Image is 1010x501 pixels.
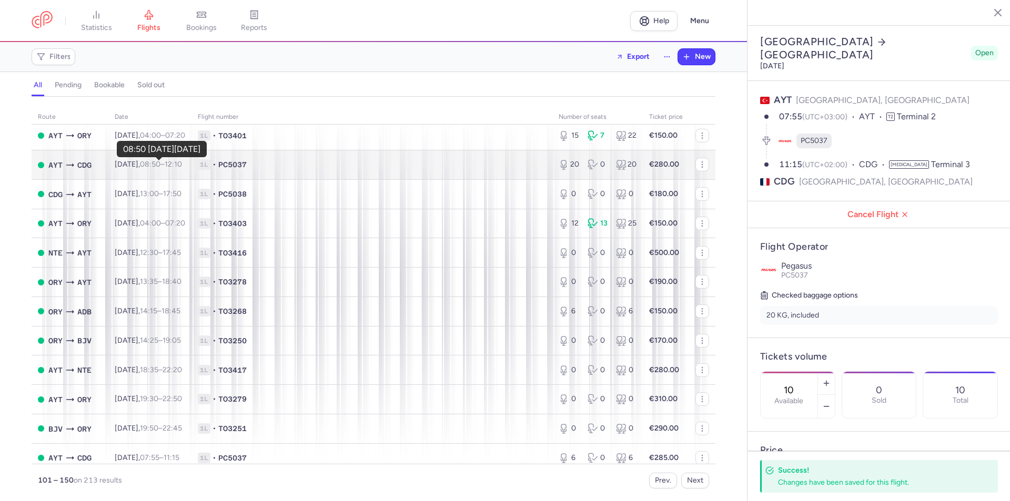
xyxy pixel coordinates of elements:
div: 6 [616,306,637,316]
time: 17:45 [163,248,181,257]
th: Flight number [191,109,552,125]
span: [DATE], [115,189,181,198]
span: TO3401 [218,130,247,141]
span: Help [653,17,669,25]
time: 12:30 [140,248,158,257]
div: 22 [616,130,637,141]
p: 10 [955,385,965,395]
span: Antalya, Antalya, Turkey [48,364,63,376]
span: Antalya, Antalya, Turkey [77,247,92,259]
span: – [140,336,181,345]
div: 0 [588,306,608,316]
span: Milas, Bodrum, Turkey [48,423,63,435]
time: 22:20 [163,365,182,374]
span: 1L [198,335,210,346]
span: PC5037 [801,136,827,146]
div: 0 [559,394,579,404]
span: Antalya, Antalya, Turkey [48,394,63,405]
div: 15 [559,130,579,141]
button: Prev. [649,473,677,488]
span: 1L [198,159,210,170]
span: • [213,453,216,463]
span: • [213,365,216,375]
a: flights [123,9,175,33]
span: Charles De Gaulle, Paris, France [77,159,92,171]
strong: €280.00 [649,365,679,374]
span: • [213,189,216,199]
span: on 213 results [74,476,122,485]
strong: €290.00 [649,424,679,433]
time: 22:45 [163,424,182,433]
time: 17:50 [163,189,181,198]
span: Orly, Paris, France [48,277,63,288]
a: CitizenPlane red outlined logo [32,11,53,30]
span: Nantes Atlantique, Nantes, France [48,247,63,259]
span: 1L [198,189,210,199]
span: • [213,248,216,258]
span: – [140,219,185,228]
span: AYT [774,94,792,106]
span: • [213,394,216,404]
span: • [213,306,216,316]
time: 11:15 [779,159,802,169]
span: – [140,365,182,374]
span: Nantes Atlantique, Nantes, France [77,364,92,376]
div: 0 [616,394,637,404]
span: Terminal 2 [897,111,936,121]
div: 0 [588,394,608,404]
span: flights [137,23,160,33]
div: 0 [616,335,637,346]
div: 20 [616,159,637,170]
span: 1L [198,453,210,463]
span: • [213,159,216,170]
span: [DATE], [115,453,179,462]
span: TO3251 [218,423,247,434]
div: 08:50 [DATE][DATE] [123,145,200,154]
span: [DATE], [115,394,182,403]
strong: €150.00 [649,306,678,315]
th: number of seats [552,109,643,125]
div: 6 [559,306,579,316]
span: ORY [77,218,92,229]
span: [DATE], [115,248,181,257]
img: Pegasus logo [760,261,777,278]
time: 22:50 [163,394,182,403]
strong: €150.00 [649,131,678,140]
span: statistics [81,23,112,33]
h4: sold out [137,80,165,90]
strong: €170.00 [649,336,678,345]
button: Filters [32,49,75,65]
div: 0 [559,365,579,375]
h5: Checked baggage options [760,289,998,302]
th: Ticket price [643,109,689,125]
div: 0 [616,423,637,434]
span: Orly, Paris, France [77,423,92,435]
span: TO3250 [218,335,247,346]
span: Orly, Paris, France [48,306,63,318]
span: Antalya, Antalya, Turkey [77,277,92,288]
label: Available [774,397,803,405]
div: 12 [559,218,579,229]
p: 0 [876,385,882,395]
a: statistics [70,9,123,33]
strong: €190.00 [649,277,678,286]
time: 11:15 [164,453,179,462]
p: Sold [872,396,886,405]
time: 18:35 [140,365,158,374]
div: 0 [559,189,579,199]
strong: €280.00 [649,160,679,169]
span: 1L [198,248,210,258]
span: PC5038 [218,189,247,199]
div: 0 [559,248,579,258]
span: – [140,424,182,433]
time: 04:00 [140,131,161,140]
strong: €500.00 [649,248,679,257]
span: Terminal 3 [931,159,970,169]
span: [GEOGRAPHIC_DATA], [GEOGRAPHIC_DATA] [796,95,969,105]
span: [DATE], [115,336,181,345]
span: [DATE], [115,219,185,228]
figure: PC airline logo [777,134,792,148]
span: – [140,189,181,198]
span: 1L [198,423,210,434]
time: 13:35 [140,277,158,286]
